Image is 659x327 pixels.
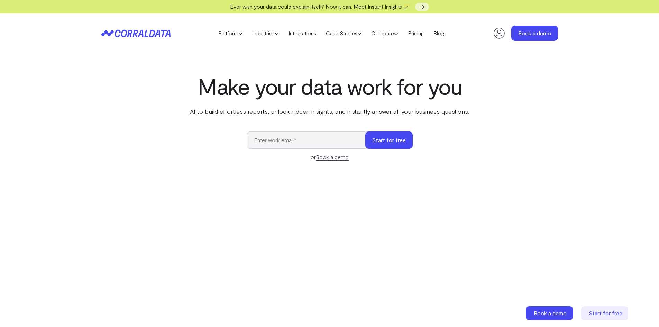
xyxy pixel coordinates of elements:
[321,28,366,38] a: Case Studies
[365,131,413,149] button: Start for free
[526,306,574,320] a: Book a demo
[284,28,321,38] a: Integrations
[403,28,429,38] a: Pricing
[230,3,410,10] span: Ever wish your data could explain itself? Now it can. Meet Instant Insights 🪄
[316,154,349,161] a: Book a demo
[247,153,413,161] div: or
[511,26,558,41] a: Book a demo
[589,310,622,316] span: Start for free
[429,28,449,38] a: Blog
[366,28,403,38] a: Compare
[581,306,630,320] a: Start for free
[189,107,471,116] p: AI to build effortless reports, unlock hidden insights, and instantly answer all your business qu...
[534,310,567,316] span: Book a demo
[189,74,471,99] h1: Make your data work for you
[247,131,372,149] input: Enter work email*
[247,28,284,38] a: Industries
[213,28,247,38] a: Platform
